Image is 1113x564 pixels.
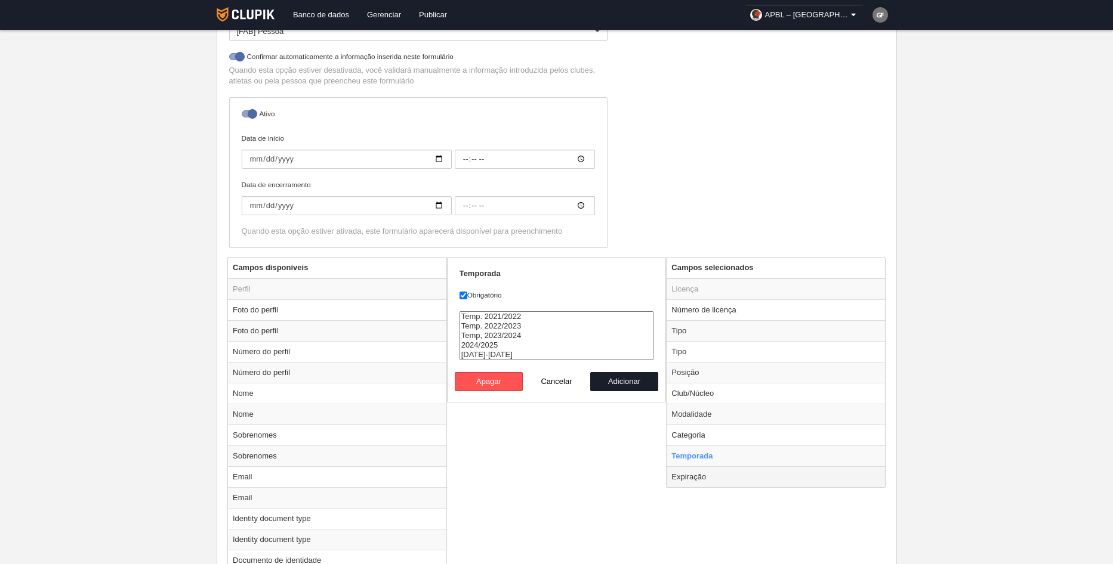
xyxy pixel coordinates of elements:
label: Data de início [242,133,595,169]
td: Posição [667,362,885,383]
td: Sobrenomes [228,445,446,466]
th: Campos selecionados [667,258,885,278]
p: Quando esta opção estiver desativada, você validará manualmente a informação introduzida pelos cl... [229,65,608,86]
button: Apagar [455,372,523,391]
td: Tipo [667,320,885,341]
input: Data de início [455,150,595,169]
td: Email [228,466,446,487]
label: Confirmar automaticamente a informação inserida neste formulário [229,51,608,65]
a: APBL – [GEOGRAPHIC_DATA] [745,5,864,25]
td: Categoria [667,424,885,445]
img: c2l6ZT0zMHgzMCZmcz05JnRleHQ9R0YmYmc9NzU3NTc1.png [872,7,888,23]
option: 2024/2025 [460,340,653,350]
td: Licença [667,278,885,300]
input: Data de encerramento [455,196,595,215]
div: Quando esta opção estiver ativada, este formulário aparecerá disponível para preenchimento [242,226,595,237]
td: Sobrenomes [228,424,446,445]
td: Número do perfil [228,341,446,362]
td: Foto do perfil [228,320,446,341]
input: Data de encerramento [242,196,452,215]
label: Data de encerramento [242,179,595,215]
label: Obrigatório [460,290,654,300]
td: Expiração [667,466,885,487]
span: [FAB] Pessoa [237,27,284,36]
td: Temporada [667,445,885,466]
button: Cancelar [523,372,591,391]
strong: Temporada [460,269,501,278]
option: Temp, 2023/2024 [460,331,653,340]
button: Adicionar [590,372,658,391]
input: Obrigatório [460,292,467,299]
td: Nome [228,404,446,424]
td: Club/Núcleo [667,383,885,404]
td: Foto do perfil [228,299,446,320]
th: Campos disponíveis [228,258,446,278]
img: Clupik [217,7,275,21]
option: 2025-2026 [460,350,653,360]
input: Data de início [242,150,452,169]
img: OarJK53L20jC.30x30.jpg [750,9,762,21]
td: Tipo [667,341,885,362]
span: APBL – [GEOGRAPHIC_DATA] [765,9,849,21]
td: Identity document type [228,529,446,550]
option: Temp. 2022/2023 [460,321,653,331]
td: Email [228,487,446,508]
td: Número de licença [667,299,885,320]
label: Ativo [242,109,595,122]
td: Perfil [228,278,446,300]
td: Nome [228,383,446,404]
td: Modalidade [667,404,885,424]
option: Temp. 2021/2022 [460,312,653,321]
td: Número do perfil [228,362,446,383]
td: Identity document type [228,508,446,529]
